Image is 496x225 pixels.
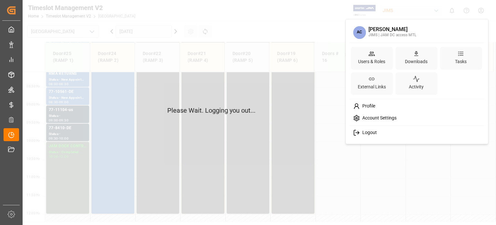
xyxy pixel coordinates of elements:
[360,130,377,136] span: Logout
[167,106,329,115] p: Please Wait. Logging you out...
[357,57,387,66] div: Users & Roles
[368,27,416,33] div: [PERSON_NAME]
[368,32,416,38] div: JIMS | JAM DC access MTL
[353,26,366,39] span: AC
[356,83,387,92] div: External Links
[404,57,429,66] div: Downloads
[360,115,397,121] span: Account Settings
[454,57,468,66] div: Tasks
[360,103,375,109] span: Profile
[408,83,425,92] div: Activity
